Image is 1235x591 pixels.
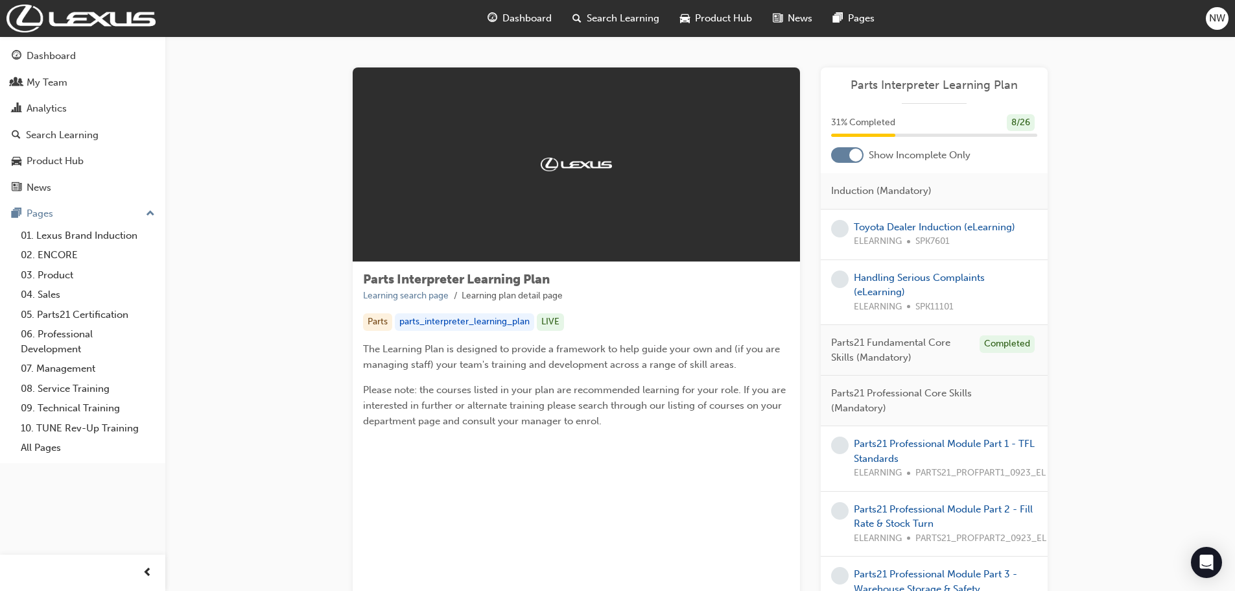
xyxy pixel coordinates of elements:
span: chart-icon [12,103,21,115]
span: Show Incomplete Only [869,148,970,163]
button: Pages [5,202,160,226]
a: News [5,176,160,200]
a: 07. Management [16,359,160,379]
span: learningRecordVerb_NONE-icon [831,271,849,288]
div: Parts [363,313,392,331]
span: pages-icon [12,208,21,220]
a: Search Learning [5,123,160,147]
span: NW [1209,11,1225,26]
span: car-icon [12,156,21,167]
div: Open Intercom Messenger [1191,547,1222,578]
a: Parts21 Professional Module Part 2 - Fill Rate & Stock Turn [854,503,1033,530]
span: Induction (Mandatory) [831,184,932,199]
a: Analytics [5,97,160,121]
div: 8 / 26 [1007,114,1035,132]
a: 02. ENCORE [16,245,160,265]
a: 10. TUNE Rev-Up Training [16,418,160,439]
span: news-icon [12,182,21,194]
a: Toyota Dealer Induction (eLearning) [854,221,1015,233]
a: guage-iconDashboard [477,5,562,32]
span: ELEARNING [854,300,902,315]
span: Search Learning [587,11,659,26]
span: ELEARNING [854,234,902,249]
a: 05. Parts21 Certification [16,305,160,325]
a: Parts Interpreter Learning Plan [831,78,1037,93]
span: guage-icon [488,10,497,27]
div: LIVE [537,313,564,331]
img: Trak [6,5,156,32]
span: prev-icon [143,565,152,581]
span: Product Hub [695,11,752,26]
div: Completed [980,335,1035,353]
span: search-icon [12,130,21,141]
span: car-icon [680,10,690,27]
a: car-iconProduct Hub [670,5,762,32]
span: learningRecordVerb_NONE-icon [831,502,849,520]
span: search-icon [572,10,582,27]
div: Search Learning [26,128,99,143]
span: Pages [848,11,875,26]
span: news-icon [773,10,782,27]
a: My Team [5,71,160,95]
a: Product Hub [5,149,160,173]
div: parts_interpreter_learning_plan [395,313,534,331]
a: Dashboard [5,44,160,68]
span: Parts Interpreter Learning Plan [363,272,550,287]
span: Please note: the courses listed in your plan are recommended learning for your role. If you are i... [363,384,788,427]
div: News [27,180,51,195]
div: Pages [27,206,53,221]
a: All Pages [16,438,160,458]
a: Handling Serious Complaints (eLearning) [854,272,985,298]
li: Learning plan detail page [462,289,563,304]
div: Dashboard [27,49,76,64]
div: Product Hub [27,154,84,169]
a: search-iconSearch Learning [562,5,670,32]
button: NW [1206,7,1229,30]
span: SPK7601 [915,234,950,249]
a: 08. Service Training [16,379,160,399]
a: 03. Product [16,265,160,285]
a: pages-iconPages [823,5,885,32]
a: news-iconNews [762,5,823,32]
div: Analytics [27,101,67,116]
a: 09. Technical Training [16,398,160,418]
span: people-icon [12,77,21,89]
span: PARTS21_PROFPART2_0923_EL [915,531,1046,546]
span: ELEARNING [854,531,902,546]
div: My Team [27,75,67,90]
span: pages-icon [833,10,843,27]
span: learningRecordVerb_NONE-icon [831,220,849,237]
span: guage-icon [12,51,21,62]
span: ELEARNING [854,466,902,481]
span: The Learning Plan is designed to provide a framework to help guide your own and (if you are manag... [363,343,782,370]
span: learningRecordVerb_NONE-icon [831,567,849,585]
a: 06. Professional Development [16,324,160,359]
span: up-icon [146,206,155,223]
span: learningRecordVerb_NONE-icon [831,437,849,454]
span: Parts21 Fundamental Core Skills (Mandatory) [831,335,969,365]
a: 04. Sales [16,285,160,305]
a: Learning search page [363,290,449,301]
span: Dashboard [502,11,552,26]
img: Trak [541,158,612,171]
span: Parts21 Professional Core Skills (Mandatory) [831,386,1027,415]
button: DashboardMy TeamAnalyticsSearch LearningProduct HubNews [5,42,160,202]
span: SPK11101 [915,300,954,315]
span: News [788,11,812,26]
a: Parts21 Professional Module Part 1 - TFL Standards [854,438,1035,464]
a: 01. Lexus Brand Induction [16,226,160,246]
span: PARTS21_PROFPART1_0923_EL [915,466,1046,481]
span: 31 % Completed [831,115,895,130]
